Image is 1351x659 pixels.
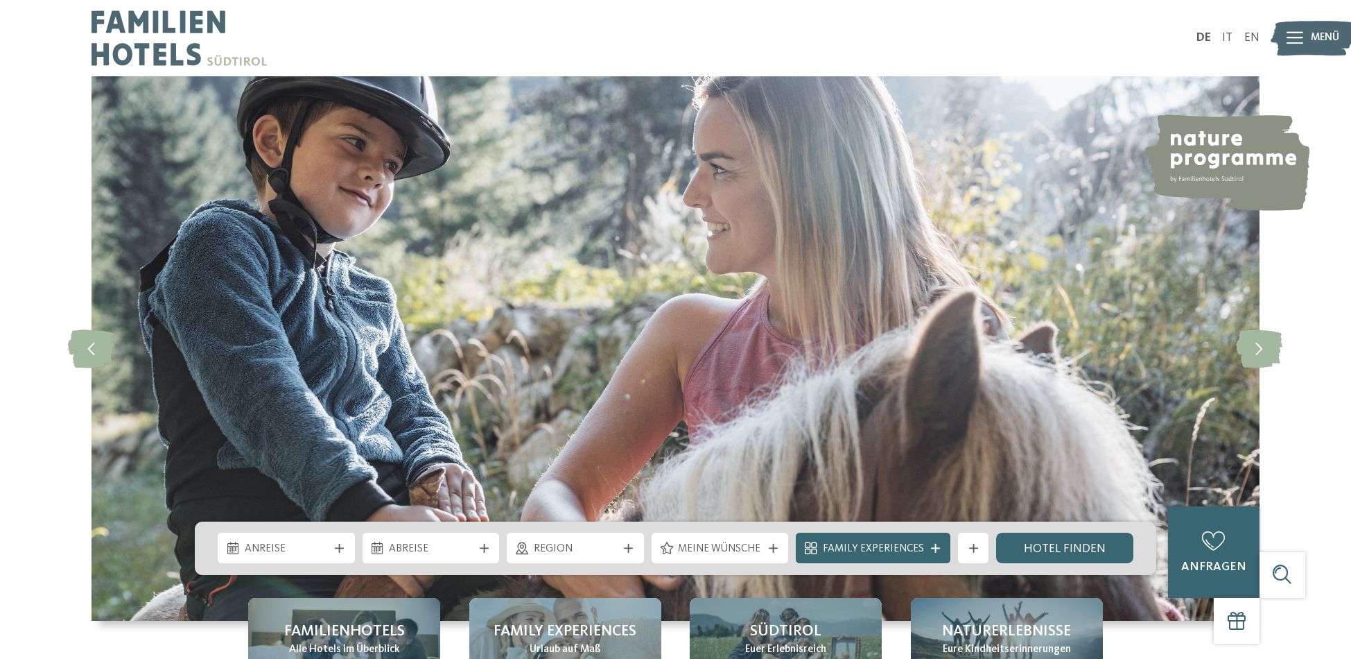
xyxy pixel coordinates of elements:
[1142,114,1309,211] img: nature programme by Familienhotels Südtirol
[1244,32,1260,44] a: EN
[750,621,821,642] span: Südtirol
[1311,31,1339,46] span: Menü
[942,621,1071,642] span: Naturerlebnisse
[1222,32,1232,44] a: IT
[289,642,400,658] span: Alle Hotels im Überblick
[1168,506,1260,598] a: anfragen
[284,621,405,642] span: Familienhotels
[389,542,473,557] span: Abreise
[1181,561,1246,573] span: anfragen
[245,542,329,557] span: Anreise
[943,642,1071,658] span: Eure Kindheitserinnerungen
[530,642,601,658] span: Urlaub auf Maß
[823,542,924,557] span: Family Experiences
[91,76,1260,621] img: Familienhotels Südtirol: The happy family places
[1196,32,1211,44] a: DE
[678,542,762,557] span: Meine Wünsche
[534,542,618,557] span: Region
[996,533,1133,563] a: Hotel finden
[745,642,826,658] span: Euer Erlebnisreich
[494,621,636,642] span: Family Experiences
